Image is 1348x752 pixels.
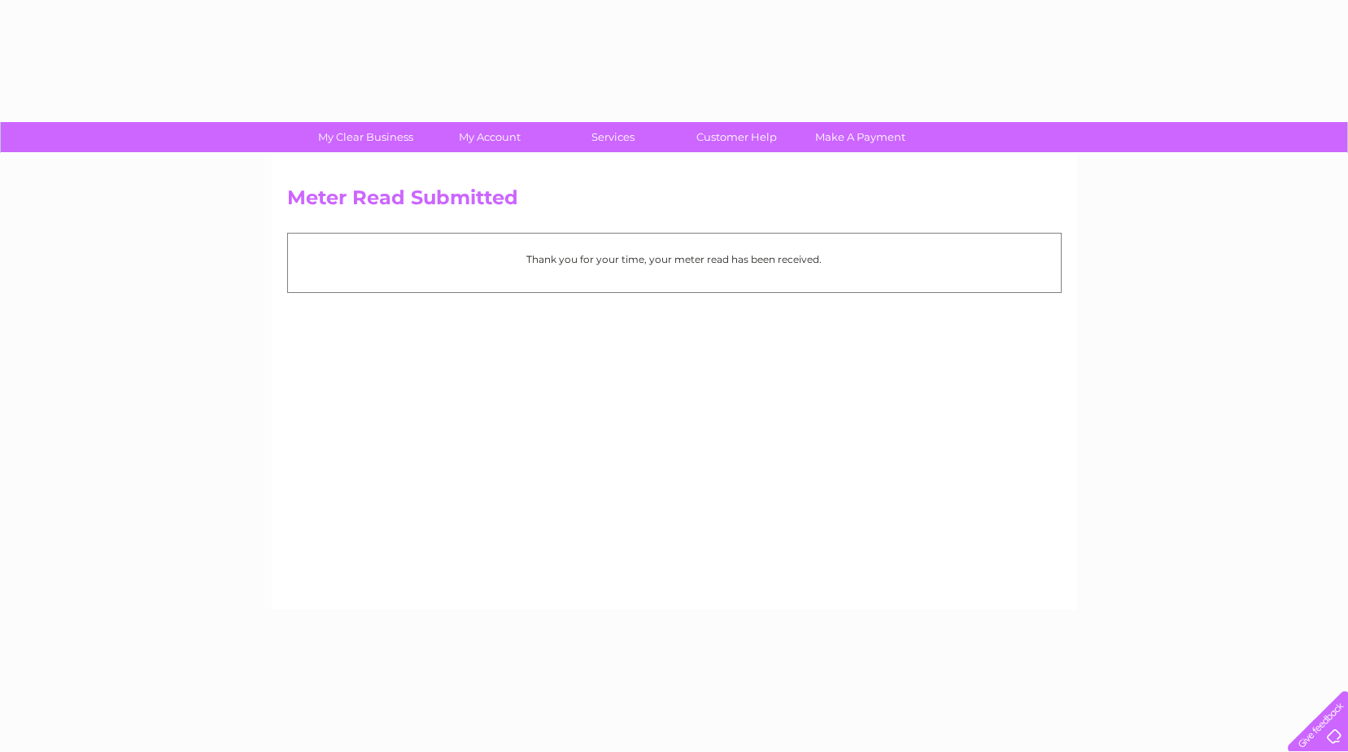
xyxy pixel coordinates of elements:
[287,186,1062,217] h2: Meter Read Submitted
[296,251,1053,267] p: Thank you for your time, your meter read has been received.
[793,122,927,152] a: Make A Payment
[546,122,680,152] a: Services
[299,122,433,152] a: My Clear Business
[422,122,556,152] a: My Account
[670,122,804,152] a: Customer Help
